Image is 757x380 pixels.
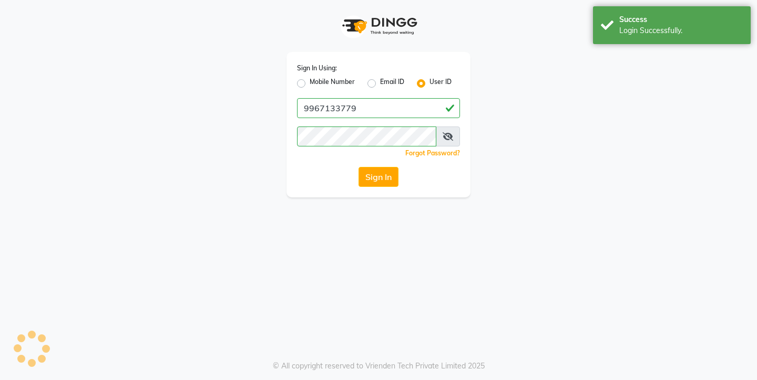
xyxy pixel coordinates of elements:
label: Sign In Using: [297,64,337,73]
div: Success [619,14,743,25]
div: Login Successfully. [619,25,743,36]
a: Forgot Password? [405,149,460,157]
input: Username [297,126,436,146]
label: User ID [429,77,452,90]
button: Sign In [359,167,398,187]
input: Username [297,98,460,118]
img: logo1.svg [336,10,421,41]
label: Email ID [380,77,404,90]
label: Mobile Number [310,77,355,90]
